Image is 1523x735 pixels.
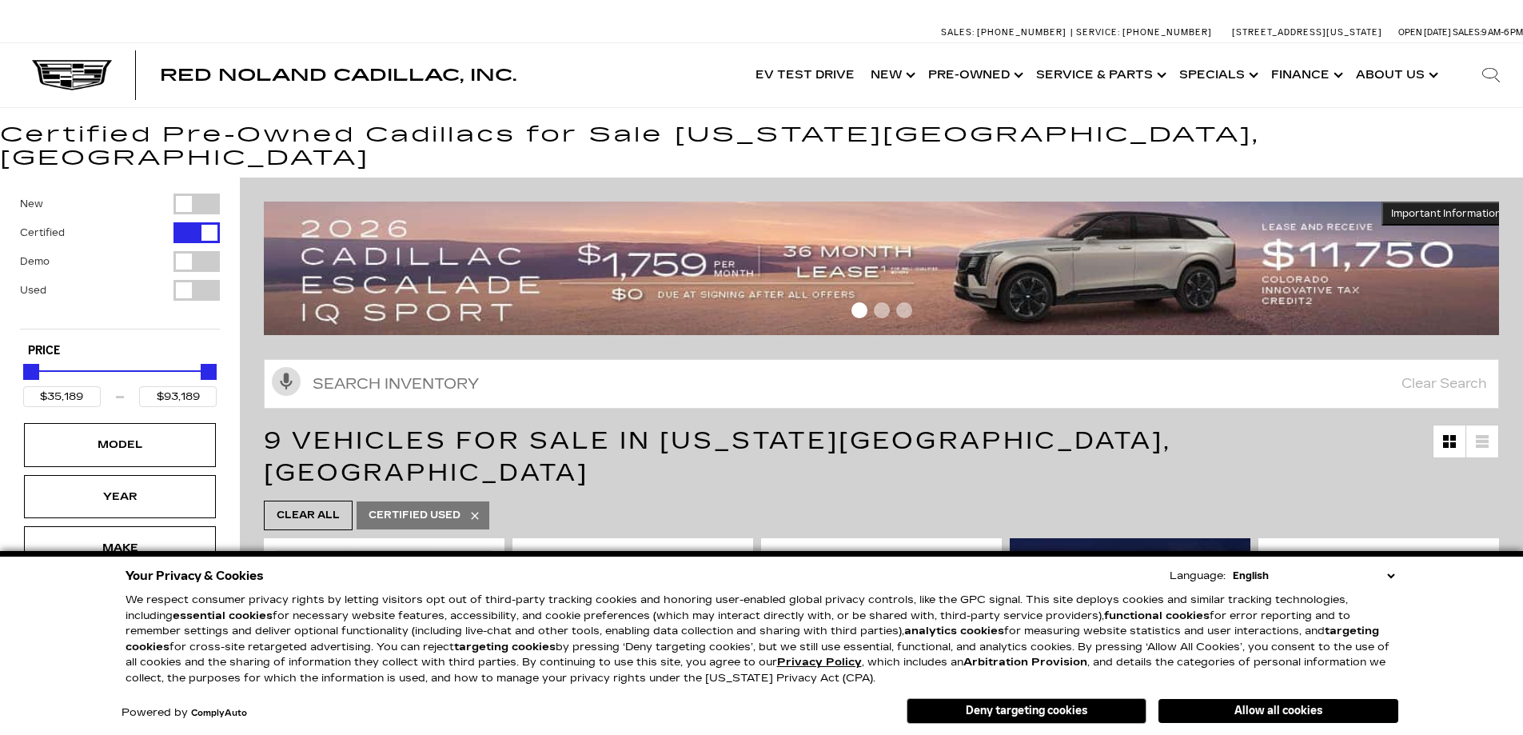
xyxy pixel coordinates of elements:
strong: Arbitration Provision [963,656,1087,669]
select: Language Select [1229,568,1398,584]
strong: essential cookies [173,609,273,622]
a: Service: [PHONE_NUMBER] [1070,28,1216,37]
span: [PHONE_NUMBER] [977,27,1066,38]
a: Service & Parts [1028,43,1171,107]
span: 9 Vehicles for Sale in [US_STATE][GEOGRAPHIC_DATA], [GEOGRAPHIC_DATA] [264,426,1171,487]
span: Your Privacy & Cookies [126,565,264,587]
button: Deny targeting cookies [907,698,1146,724]
strong: analytics cookies [904,625,1004,637]
label: Demo [20,254,50,270]
div: ModelModel [24,423,216,466]
strong: functional cookies [1104,609,1210,622]
div: Filter by Vehicle Type [20,194,220,329]
input: Search Inventory [264,359,1499,409]
a: About Us [1348,43,1443,107]
div: Model [80,436,160,453]
a: ComplyAuto [191,709,247,718]
a: EV Test Drive [748,43,863,107]
strong: targeting cookies [454,641,556,653]
span: Important Information [1391,207,1501,220]
span: Service: [1076,27,1120,38]
input: Maximum [139,386,217,407]
div: Language: [1170,571,1226,581]
span: Sales: [941,27,975,38]
h5: Price [28,344,212,358]
img: 2509-September-FOM-Escalade-IQ-Lease9 [264,202,1511,335]
img: Cadillac Dark Logo with Cadillac White Text [32,60,112,90]
a: Specials [1171,43,1263,107]
label: Certified [20,225,65,241]
button: Important Information [1381,202,1511,226]
a: [STREET_ADDRESS][US_STATE] [1232,27,1382,38]
div: Year [80,488,160,505]
span: Red Noland Cadillac, Inc. [160,66,516,85]
strong: targeting cookies [126,625,1379,653]
a: Red Noland Cadillac, Inc. [160,67,516,83]
div: MakeMake [24,526,216,569]
label: New [20,196,43,212]
span: Open [DATE] [1398,27,1451,38]
div: Powered by [122,708,247,718]
a: Finance [1263,43,1348,107]
span: [PHONE_NUMBER] [1122,27,1212,38]
div: Make [80,539,160,557]
span: Go to slide 3 [896,302,912,318]
input: Minimum [23,386,101,407]
label: Used [20,282,46,298]
a: New [863,43,920,107]
span: Clear All [277,505,340,525]
div: Price [23,358,217,407]
span: Certified Used [369,505,460,525]
span: Go to slide 1 [851,302,867,318]
p: We respect consumer privacy rights by letting visitors opt out of third-party tracking cookies an... [126,593,1398,686]
span: Go to slide 2 [874,302,890,318]
div: Minimum Price [23,364,39,380]
span: 9 AM-6 PM [1481,27,1523,38]
div: YearYear [24,475,216,518]
span: Sales: [1453,27,1481,38]
a: Sales: [PHONE_NUMBER] [941,28,1070,37]
div: Maximum Price [201,364,217,380]
a: Pre-Owned [920,43,1028,107]
svg: Click to toggle on voice search [272,367,301,396]
a: Privacy Policy [777,656,862,669]
button: Allow all cookies [1158,699,1398,723]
